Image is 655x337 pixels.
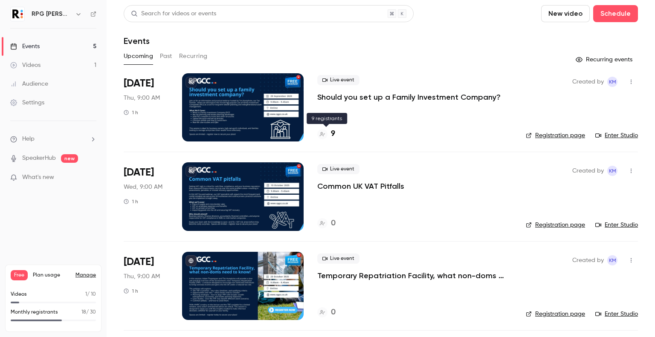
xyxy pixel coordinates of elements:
span: [DATE] [124,77,154,90]
button: Recurring [179,49,208,63]
iframe: Noticeable Trigger [86,174,96,181]
a: Temporary Repatriation Facility, what non-doms need to know! [317,271,512,281]
h4: 9 [331,128,335,140]
span: Created by [572,77,604,87]
div: Oct 23 Thu, 9:00 AM (Europe/London) [124,252,168,320]
a: Common UK VAT Pitfalls [317,181,404,191]
a: 9 [317,128,335,140]
span: Live event [317,253,359,264]
a: Enter Studio [595,310,638,318]
span: Thu, 9:00 AM [124,94,160,102]
button: Upcoming [124,49,153,63]
div: Audience [10,80,48,88]
span: Thu, 9:00 AM [124,272,160,281]
a: 0 [317,218,336,229]
span: Plan usage [33,272,70,279]
a: Enter Studio [595,131,638,140]
span: KM [609,166,616,176]
span: Live event [317,164,359,174]
span: KM [609,255,616,265]
span: Free [11,270,28,280]
h1: Events [124,36,150,46]
span: 1 [85,292,87,297]
a: Manage [75,272,96,279]
div: 1 h [124,198,138,205]
p: Monthly registrants [11,308,58,316]
a: Registration page [526,310,585,318]
p: / 30 [81,308,96,316]
div: Videos [10,61,41,69]
span: Kay Merryman [607,166,617,176]
span: KM [609,77,616,87]
button: Recurring events [572,53,638,66]
p: Videos [11,291,27,298]
span: Live event [317,75,359,85]
div: 1 h [124,288,138,294]
span: Wed, 9:00 AM [124,183,162,191]
span: new [61,154,78,163]
span: 18 [81,310,86,315]
button: Schedule [593,5,638,22]
h6: RPG [PERSON_NAME] [PERSON_NAME] LLP [32,10,72,18]
h4: 0 [331,218,336,229]
div: 1 h [124,109,138,116]
a: SpeakerHub [22,154,56,163]
a: Enter Studio [595,221,638,229]
img: RPG Crouch Chapman LLP [11,7,24,21]
button: Past [160,49,172,63]
div: Settings [10,98,44,107]
div: Events [10,42,40,51]
span: Kay Merryman [607,255,617,265]
a: Registration page [526,131,585,140]
button: New video [541,5,590,22]
div: Search for videos or events [131,9,216,18]
span: Created by [572,255,604,265]
div: Oct 15 Wed, 9:00 AM (Europe/London) [124,162,168,230]
a: 0 [317,307,336,318]
span: Created by [572,166,604,176]
a: Registration page [526,221,585,229]
p: / 10 [85,291,96,298]
span: Kay Merryman [607,77,617,87]
li: help-dropdown-opener [10,135,96,144]
a: Should you set up a Family Investment Company? [317,92,501,102]
span: [DATE] [124,166,154,179]
span: [DATE] [124,255,154,269]
span: Help [22,135,35,144]
div: Sep 25 Thu, 9:00 AM (Europe/London) [124,73,168,141]
span: What's new [22,173,54,182]
h4: 0 [331,307,336,318]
